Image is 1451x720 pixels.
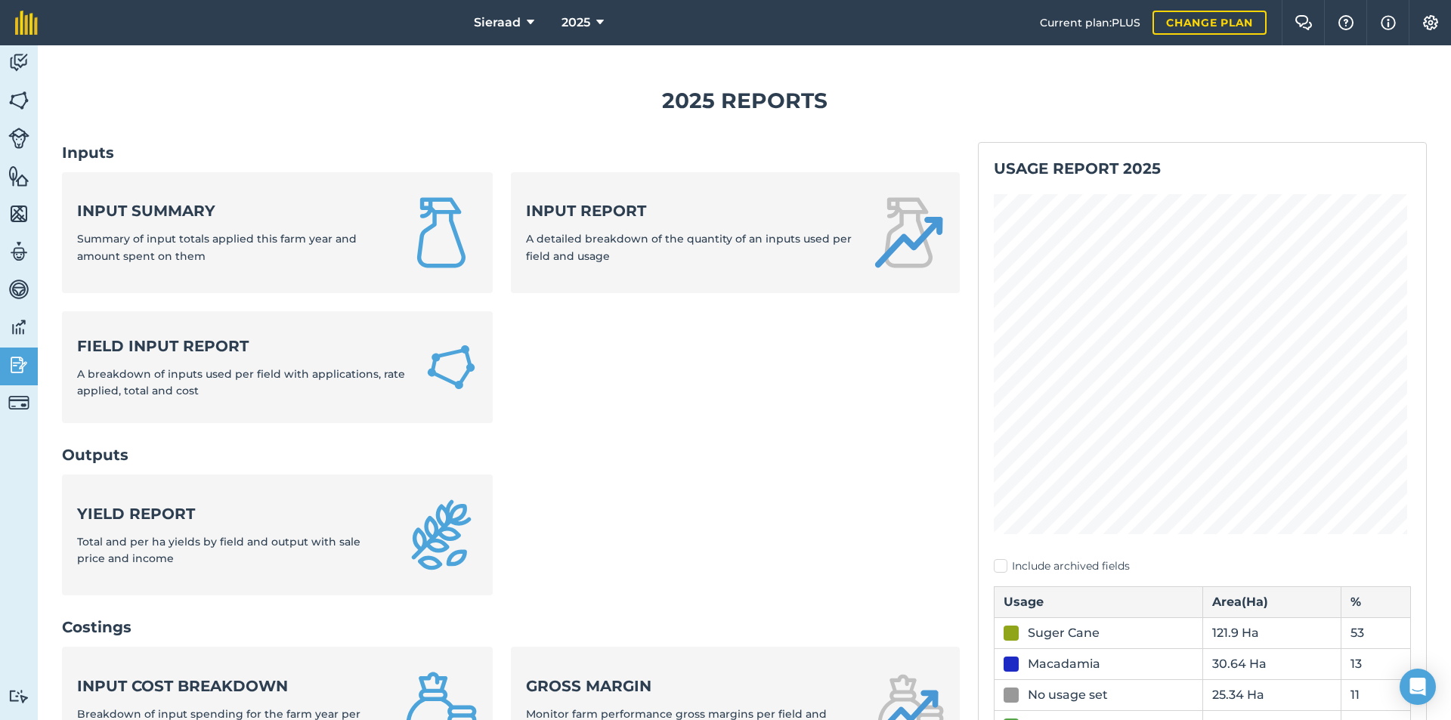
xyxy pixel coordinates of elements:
img: svg+xml;base64,PD94bWwgdmVyc2lvbj0iMS4wIiBlbmNvZGluZz0idXRmLTgiPz4KPCEtLSBHZW5lcmF0b3I6IEFkb2JlIE... [8,392,29,413]
h2: Outputs [62,444,960,465]
img: svg+xml;base64,PD94bWwgdmVyc2lvbj0iMS4wIiBlbmNvZGluZz0idXRmLTgiPz4KPCEtLSBHZW5lcmF0b3I6IEFkb2JlIE... [8,354,29,376]
h2: Usage report 2025 [994,158,1411,179]
img: A cog icon [1422,15,1440,30]
img: Input report [872,196,945,269]
td: 13 [1341,648,1411,679]
img: svg+xml;base64,PD94bWwgdmVyc2lvbj0iMS4wIiBlbmNvZGluZz0idXRmLTgiPz4KPCEtLSBHZW5lcmF0b3I6IEFkb2JlIE... [8,316,29,338]
span: A breakdown of inputs used per field with applications, rate applied, total and cost [77,367,405,397]
h1: 2025 Reports [62,84,1427,118]
td: 30.64 Ha [1202,648,1341,679]
strong: Input summary [77,200,387,221]
strong: Field Input Report [77,335,407,357]
a: Change plan [1152,11,1267,35]
img: svg+xml;base64,PD94bWwgdmVyc2lvbj0iMS4wIiBlbmNvZGluZz0idXRmLTgiPz4KPCEtLSBHZW5lcmF0b3I6IEFkb2JlIE... [8,278,29,301]
strong: Yield report [77,503,387,524]
img: svg+xml;base64,PD94bWwgdmVyc2lvbj0iMS4wIiBlbmNvZGluZz0idXRmLTgiPz4KPCEtLSBHZW5lcmF0b3I6IEFkb2JlIE... [8,51,29,74]
img: Yield report [405,499,478,571]
th: Usage [995,586,1203,617]
img: fieldmargin Logo [15,11,38,35]
td: 11 [1341,679,1411,710]
span: Sieraad [474,14,521,32]
a: Input reportA detailed breakdown of the quantity of an inputs used per field and usage [511,172,960,293]
img: Field Input Report [425,339,478,396]
th: Area ( Ha ) [1202,586,1341,617]
div: Macadamia [1028,655,1100,673]
img: Two speech bubbles overlapping with the left bubble in the forefront [1295,15,1313,30]
div: Open Intercom Messenger [1400,669,1436,705]
img: svg+xml;base64,PD94bWwgdmVyc2lvbj0iMS4wIiBlbmNvZGluZz0idXRmLTgiPz4KPCEtLSBHZW5lcmF0b3I6IEFkb2JlIE... [8,128,29,149]
td: 53 [1341,617,1411,648]
strong: Input report [526,200,854,221]
span: Summary of input totals applied this farm year and amount spent on them [77,232,357,262]
a: Field Input ReportA breakdown of inputs used per field with applications, rate applied, total and... [62,311,493,424]
span: Total and per ha yields by field and output with sale price and income [77,535,360,565]
span: 2025 [562,14,590,32]
strong: Input cost breakdown [77,675,387,697]
div: Suger Cane [1028,624,1100,642]
img: svg+xml;base64,PD94bWwgdmVyc2lvbj0iMS4wIiBlbmNvZGluZz0idXRmLTgiPz4KPCEtLSBHZW5lcmF0b3I6IEFkb2JlIE... [8,689,29,703]
strong: Gross margin [526,675,854,697]
td: 25.34 Ha [1202,679,1341,710]
h2: Inputs [62,142,960,163]
span: Current plan : PLUS [1040,14,1140,31]
h2: Costings [62,616,960,638]
img: svg+xml;base64,PHN2ZyB4bWxucz0iaHR0cDovL3d3dy53My5vcmcvMjAwMC9zdmciIHdpZHRoPSIxNyIgaGVpZ2h0PSIxNy... [1381,14,1396,32]
label: Include archived fields [994,558,1411,574]
a: Input summarySummary of input totals applied this farm year and amount spent on them [62,172,493,293]
img: svg+xml;base64,PHN2ZyB4bWxucz0iaHR0cDovL3d3dy53My5vcmcvMjAwMC9zdmciIHdpZHRoPSI1NiIgaGVpZ2h0PSI2MC... [8,202,29,225]
th: % [1341,586,1411,617]
img: A question mark icon [1337,15,1355,30]
div: No usage set [1028,686,1108,704]
img: svg+xml;base64,PHN2ZyB4bWxucz0iaHR0cDovL3d3dy53My5vcmcvMjAwMC9zdmciIHdpZHRoPSI1NiIgaGVpZ2h0PSI2MC... [8,165,29,187]
td: 121.9 Ha [1202,617,1341,648]
img: svg+xml;base64,PHN2ZyB4bWxucz0iaHR0cDovL3d3dy53My5vcmcvMjAwMC9zdmciIHdpZHRoPSI1NiIgaGVpZ2h0PSI2MC... [8,89,29,112]
img: Input summary [405,196,478,269]
span: A detailed breakdown of the quantity of an inputs used per field and usage [526,232,852,262]
a: Yield reportTotal and per ha yields by field and output with sale price and income [62,474,493,595]
img: svg+xml;base64,PD94bWwgdmVyc2lvbj0iMS4wIiBlbmNvZGluZz0idXRmLTgiPz4KPCEtLSBHZW5lcmF0b3I6IEFkb2JlIE... [8,240,29,263]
